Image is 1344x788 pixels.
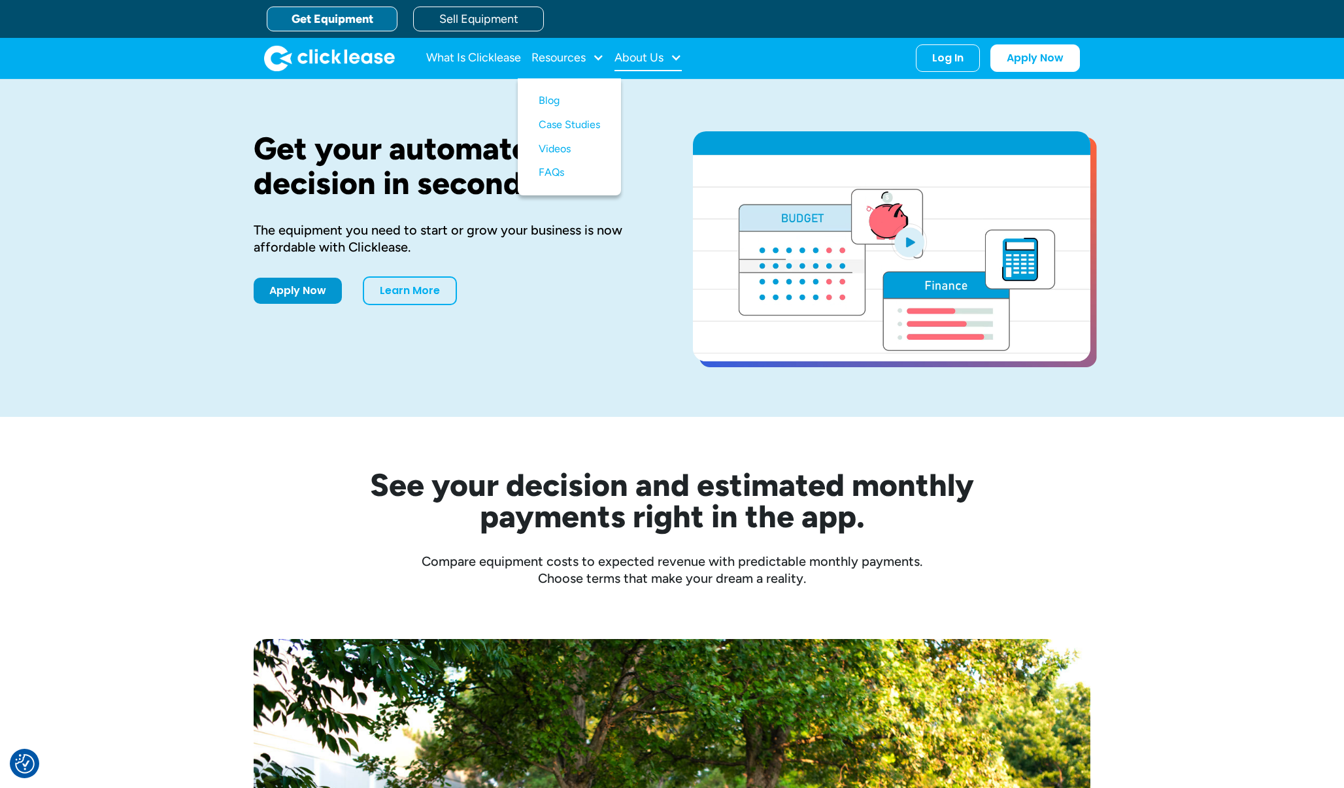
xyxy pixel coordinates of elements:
a: Apply Now [254,278,342,304]
a: home [264,45,395,71]
h2: See your decision and estimated monthly payments right in the app. [306,469,1038,532]
img: Clicklease logo [264,45,395,71]
a: FAQs [539,161,600,185]
nav: Resources [518,78,621,195]
h1: Get your automated decision in seconds. [254,131,651,201]
a: Videos [539,137,600,161]
a: open lightbox [693,131,1090,361]
div: Resources [531,45,604,71]
a: What Is Clicklease [426,45,521,71]
div: About Us [614,45,682,71]
button: Consent Preferences [15,754,35,774]
div: Log In [932,52,964,65]
img: Blue play button logo on a light blue circular background [892,223,927,260]
a: Get Equipment [267,7,397,31]
div: The equipment you need to start or grow your business is now affordable with Clicklease. [254,222,651,255]
a: Apply Now [990,44,1080,72]
a: Learn More [363,276,457,305]
a: Sell Equipment [413,7,544,31]
a: Case Studies [539,113,600,137]
a: Blog [539,89,600,113]
div: Compare equipment costs to expected revenue with predictable monthly payments. Choose terms that ... [254,553,1090,587]
img: Revisit consent button [15,754,35,774]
